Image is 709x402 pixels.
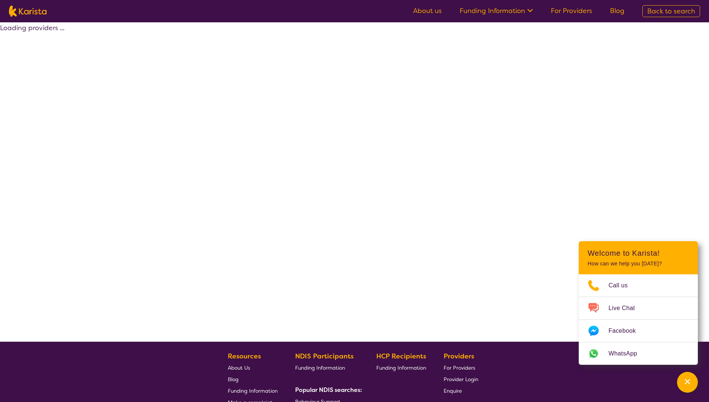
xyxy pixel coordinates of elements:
[295,352,354,361] b: NDIS Participants
[295,362,359,373] a: Funding Information
[228,352,261,361] b: Resources
[444,387,462,394] span: Enquire
[579,342,698,365] a: Web link opens in a new tab.
[444,352,474,361] b: Providers
[444,376,478,383] span: Provider Login
[228,362,278,373] a: About Us
[228,376,239,383] span: Blog
[444,385,478,396] a: Enquire
[642,5,700,17] a: Back to search
[609,325,645,336] span: Facebook
[579,274,698,365] ul: Choose channel
[228,387,278,394] span: Funding Information
[444,373,478,385] a: Provider Login
[376,352,426,361] b: HCP Recipients
[609,280,637,291] span: Call us
[228,373,278,385] a: Blog
[677,372,698,393] button: Channel Menu
[551,6,592,15] a: For Providers
[228,364,250,371] span: About Us
[588,249,689,258] h2: Welcome to Karista!
[579,241,698,365] div: Channel Menu
[228,385,278,396] a: Funding Information
[413,6,442,15] a: About us
[588,261,689,267] p: How can we help you [DATE]?
[610,6,625,15] a: Blog
[609,348,646,359] span: WhatsApp
[376,364,426,371] span: Funding Information
[295,386,362,394] b: Popular NDIS searches:
[444,364,475,371] span: For Providers
[376,362,426,373] a: Funding Information
[647,7,695,16] span: Back to search
[609,303,644,314] span: Live Chat
[460,6,533,15] a: Funding Information
[444,362,478,373] a: For Providers
[295,364,345,371] span: Funding Information
[9,6,47,17] img: Karista logo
